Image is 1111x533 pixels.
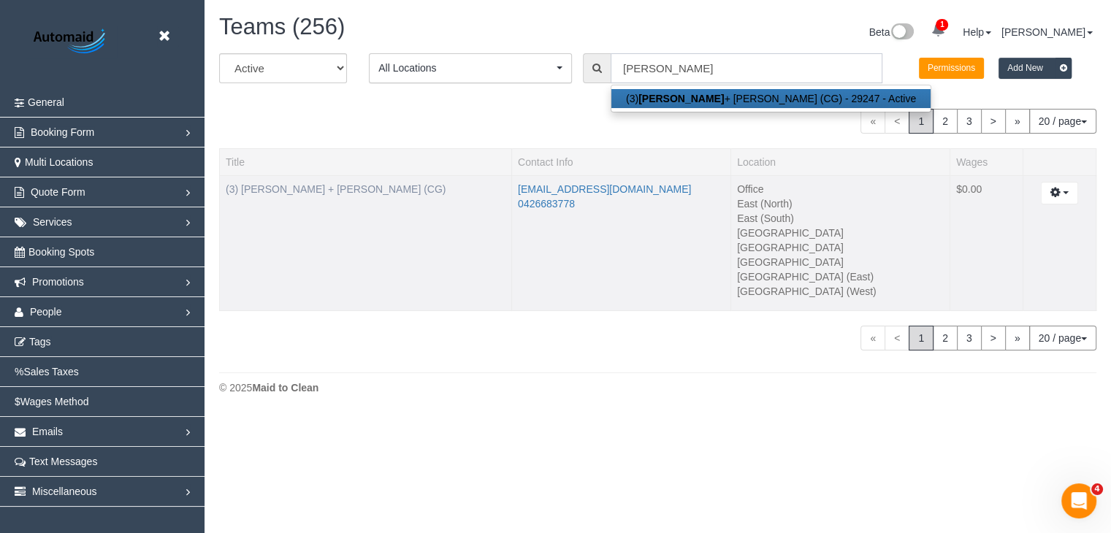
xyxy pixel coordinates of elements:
[860,109,1096,134] nav: Pagination navigation
[963,26,991,38] a: Help
[518,183,691,195] a: [EMAIL_ADDRESS][DOMAIN_NAME]
[31,186,85,198] span: Quote Form
[933,326,958,350] a: 2
[869,26,915,38] a: Beta
[611,89,931,108] a: (3)[PERSON_NAME]+ [PERSON_NAME] (CG) - 29247 - Active
[29,456,97,467] span: Text Messages
[737,240,944,255] li: [GEOGRAPHIC_DATA]
[220,148,512,175] th: Title
[518,198,575,210] a: 0426683778
[737,182,944,196] li: Office
[981,109,1006,134] a: >
[957,326,982,350] a: 3
[885,109,909,134] span: <
[981,326,1006,350] a: >
[1029,109,1096,134] button: 20 / page
[512,175,731,311] td: Contact Info
[32,276,84,288] span: Promotions
[731,148,950,175] th: Location
[860,109,885,134] span: «
[957,109,982,134] a: 3
[1061,483,1096,518] iframe: Intercom live chat
[950,148,1023,175] th: Wages
[219,14,345,39] span: Teams (256)
[737,211,944,226] li: East (South)
[737,269,944,284] li: [GEOGRAPHIC_DATA] (East)
[737,196,944,211] li: East (North)
[25,156,93,168] span: Multi Locations
[28,96,64,108] span: General
[890,23,914,42] img: New interface
[638,93,724,104] strong: [PERSON_NAME]
[860,326,1096,350] nav: Pagination navigation
[737,255,944,269] li: [GEOGRAPHIC_DATA]
[26,26,117,58] img: Automaid Logo
[909,326,934,350] span: 1
[226,196,505,200] div: Tags
[512,148,731,175] th: Contact Info
[29,336,51,348] span: Tags
[20,396,89,407] span: Wages Method
[909,109,934,134] span: 1
[226,183,446,195] a: (3) [PERSON_NAME] + [PERSON_NAME] (CG)
[737,284,944,299] li: [GEOGRAPHIC_DATA] (West)
[924,15,952,47] a: 1
[860,326,885,350] span: «
[1091,483,1103,495] span: 4
[999,58,1072,79] button: Add New
[219,380,1096,395] div: © 2025
[23,366,78,377] span: Sales Taxes
[33,216,72,228] span: Services
[369,53,572,83] button: All Locations
[1029,326,1096,350] button: 20 / page
[1001,26,1093,38] a: [PERSON_NAME]
[885,326,909,350] span: <
[220,175,512,311] td: Title
[252,382,318,394] strong: Maid to Clean
[31,126,94,138] span: Booking Form
[611,53,882,83] input: Enter the first 3 letters of the name to search
[731,175,950,311] td: Location
[919,58,984,79] button: Permissions
[1005,109,1030,134] a: »
[32,486,97,497] span: Miscellaneous
[737,226,944,240] li: [GEOGRAPHIC_DATA]
[28,246,94,258] span: Booking Spots
[1005,326,1030,350] a: »
[32,426,63,437] span: Emails
[30,306,62,318] span: People
[933,109,958,134] a: 2
[950,175,1023,311] td: Wages
[378,61,553,75] span: All Locations
[936,19,948,31] span: 1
